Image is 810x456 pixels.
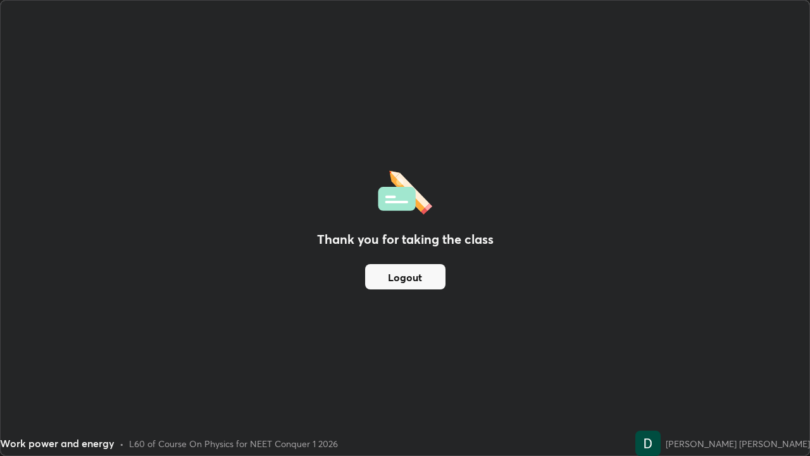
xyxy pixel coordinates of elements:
[365,264,445,289] button: Logout
[317,230,494,249] h2: Thank you for taking the class
[378,167,432,215] img: offlineFeedback.1438e8b3.svg
[120,437,124,450] div: •
[666,437,810,450] div: [PERSON_NAME] [PERSON_NAME]
[635,431,661,456] img: f073bd56f9384c8bb425639622a869c1.jpg
[129,437,338,450] div: L60 of Course On Physics for NEET Conquer 1 2026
